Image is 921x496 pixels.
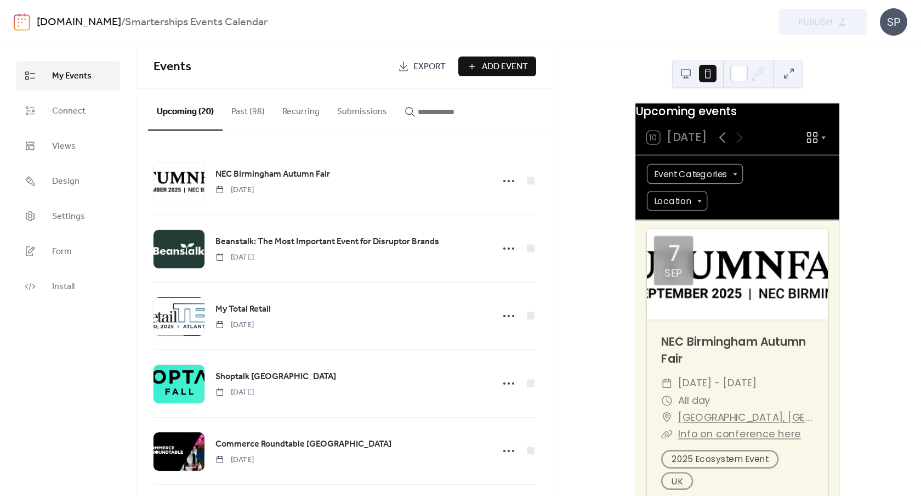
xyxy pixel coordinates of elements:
button: Past (98) [223,89,274,129]
a: Beanstalk: The Most Important Event for Disruptor Brands [215,235,439,249]
div: Sep [664,267,683,278]
a: Shoptalk [GEOGRAPHIC_DATA] [215,370,336,384]
button: Recurring [274,89,328,129]
span: [DATE] [215,184,254,196]
span: Beanstalk: The Most Important Event for Disruptor Brands [215,235,439,249]
a: Views [16,131,120,161]
button: Add Event [458,57,536,76]
a: [GEOGRAPHIC_DATA], [GEOGRAPHIC_DATA] [678,409,814,426]
button: Upcoming (20) [148,89,223,131]
a: Connect [16,96,120,126]
b: / [121,12,125,33]
span: Shoptalk [GEOGRAPHIC_DATA] [215,370,336,384]
a: Info on conference here [678,427,801,441]
div: Upcoming events [635,103,839,120]
a: My Events [16,61,120,91]
a: NEC Birmingham Autumn Fair [215,167,330,182]
span: My Total Retail [215,303,271,316]
a: Form [16,236,120,266]
b: Smarterships Events Calendar [125,12,268,33]
span: Form [52,245,72,258]
a: Commerce Roundtable [GEOGRAPHIC_DATA] [215,437,391,452]
div: 7 [668,243,679,264]
span: Settings [52,210,85,223]
img: logo [14,13,30,31]
span: Export [413,60,446,74]
span: [DATE] [215,252,254,263]
span: Design [52,175,79,188]
a: My Total Retail [215,302,271,317]
span: Commerce Roundtable [GEOGRAPHIC_DATA] [215,438,391,451]
a: Settings [16,201,120,231]
span: NEC Birmingham Autumn Fair [215,168,330,181]
span: [DATE] [215,454,254,466]
div: ​ [661,426,672,443]
span: Events [153,55,191,79]
span: All day [678,392,710,409]
div: ​ [661,375,672,392]
a: Export [390,57,454,76]
span: [DATE] [215,387,254,398]
div: ​ [661,409,672,426]
span: Install [52,280,75,294]
button: Submissions [328,89,396,129]
a: [DOMAIN_NAME] [37,12,121,33]
span: [DATE] [215,319,254,331]
span: Add Event [482,60,528,74]
div: SP [880,8,907,36]
span: Views [52,140,76,153]
a: Install [16,272,120,301]
span: [DATE] - [DATE] [678,375,757,392]
a: NEC Birmingham Autumn Fair [661,334,805,367]
div: ​ [661,392,672,409]
a: Design [16,166,120,196]
span: My Events [52,70,92,83]
span: Connect [52,105,86,118]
